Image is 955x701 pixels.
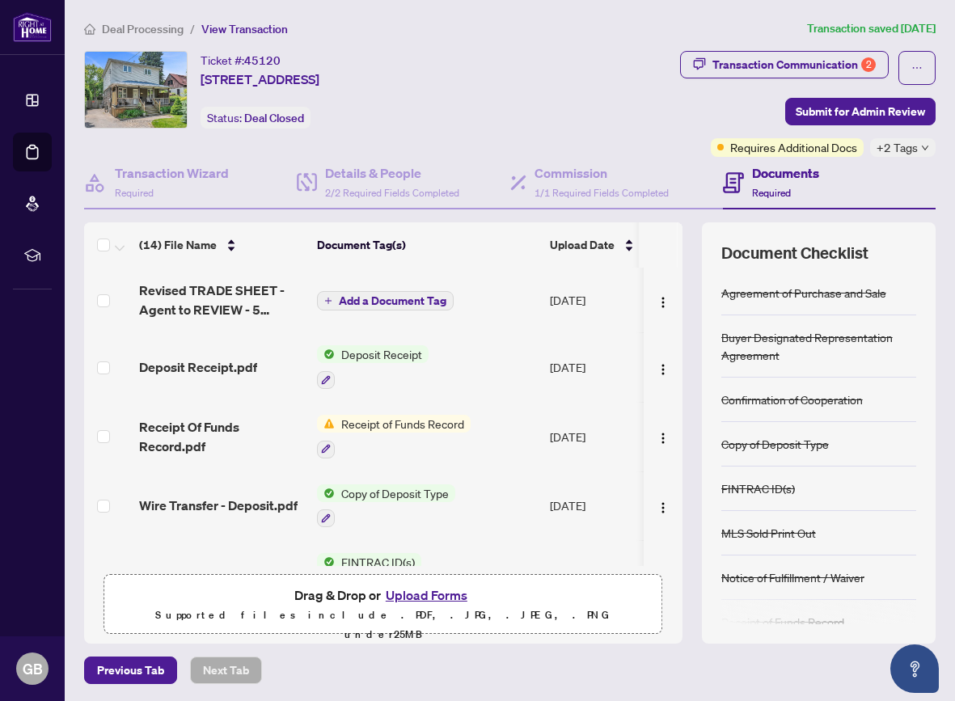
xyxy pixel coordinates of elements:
[311,222,543,268] th: Document Tag(s)
[550,236,615,254] span: Upload Date
[339,295,446,306] span: Add a Document Tag
[543,268,653,332] td: [DATE]
[721,284,886,302] div: Agreement of Purchase and Sale
[650,354,676,380] button: Logo
[244,111,304,125] span: Deal Closed
[650,492,676,518] button: Logo
[721,328,916,364] div: Buyer Designated Representation Agreement
[13,12,52,42] img: logo
[335,415,471,433] span: Receipt of Funds Record
[139,357,257,377] span: Deposit Receipt.pdf
[139,236,217,254] span: (14) File Name
[657,296,670,309] img: Logo
[317,484,335,502] img: Status Icon
[139,496,298,515] span: Wire Transfer - Deposit.pdf
[721,391,863,408] div: Confirmation of Cooperation
[721,479,795,497] div: FINTRAC ID(s)
[201,70,319,89] span: [STREET_ADDRESS]
[752,163,819,183] h4: Documents
[712,52,876,78] div: Transaction Communication
[324,297,332,305] span: plus
[721,242,868,264] span: Document Checklist
[23,657,43,680] span: GB
[201,22,288,36] span: View Transaction
[317,553,335,571] img: Status Icon
[657,501,670,514] img: Logo
[535,187,669,199] span: 1/1 Required Fields Completed
[911,62,923,74] span: ellipsis
[325,187,459,199] span: 2/2 Required Fields Completed
[890,644,939,693] button: Open asap
[335,484,455,502] span: Copy of Deposit Type
[325,163,459,183] h4: Details & People
[657,363,670,376] img: Logo
[190,657,262,684] button: Next Tab
[785,98,936,125] button: Submit for Admin Review
[657,432,670,445] img: Logo
[721,524,816,542] div: MLS Sold Print Out
[317,415,471,458] button: Status IconReceipt of Funds Record
[796,99,925,125] span: Submit for Admin Review
[201,51,281,70] div: Ticket #:
[921,144,929,152] span: down
[650,287,676,313] button: Logo
[102,22,184,36] span: Deal Processing
[317,553,421,597] button: Status IconFINTRAC ID(s)
[85,52,187,128] img: IMG-E12249542_1.jpg
[680,51,889,78] button: Transaction Communication2
[317,290,454,311] button: Add a Document Tag
[133,222,311,268] th: (14) File Name
[335,553,421,571] span: FINTRAC ID(s)
[84,23,95,35] span: home
[97,657,164,683] span: Previous Tab
[535,163,669,183] h4: Commission
[201,107,311,129] div: Status:
[114,606,653,644] p: Supported files include .PDF, .JPG, .JPEG, .PNG under 25 MB
[317,291,454,310] button: Add a Document Tag
[139,281,304,319] span: Revised TRADE SHEET - Agent to REVIEW - 5 Donora Dr.pdf
[190,19,195,38] li: /
[543,402,653,471] td: [DATE]
[752,187,791,199] span: Required
[861,57,876,72] div: 2
[381,585,472,606] button: Upload Forms
[115,163,229,183] h4: Transaction Wizard
[244,53,281,68] span: 45120
[115,187,154,199] span: Required
[807,19,936,38] article: Transaction saved [DATE]
[335,345,429,363] span: Deposit Receipt
[721,568,864,586] div: Notice of Fulfillment / Waiver
[317,415,335,433] img: Status Icon
[317,345,335,363] img: Status Icon
[721,435,829,453] div: Copy of Deposit Type
[877,138,918,157] span: +2 Tags
[543,540,653,610] td: [DATE]
[543,332,653,402] td: [DATE]
[104,575,662,654] span: Drag & Drop orUpload FormsSupported files include .PDF, .JPG, .JPEG, .PNG under25MB
[294,585,472,606] span: Drag & Drop or
[543,471,653,541] td: [DATE]
[317,345,429,389] button: Status IconDeposit Receipt
[139,417,304,456] span: Receipt Of Funds Record.pdf
[139,565,218,585] span: FINTRAC.pdf
[317,484,455,528] button: Status IconCopy of Deposit Type
[730,138,857,156] span: Requires Additional Docs
[543,222,653,268] th: Upload Date
[84,657,177,684] button: Previous Tab
[650,424,676,450] button: Logo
